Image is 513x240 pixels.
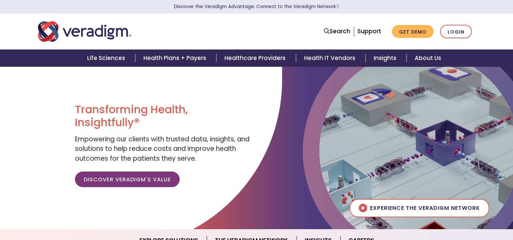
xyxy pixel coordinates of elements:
a: Life Sciences [79,49,135,67]
a: Insights [366,49,407,67]
a: Health IT Vendors [296,49,366,67]
a: Get Demo [392,25,434,38]
a: Search [324,27,350,36]
span: Learn More [336,3,339,10]
a: Support [357,27,381,35]
a: Healthcare Providers [216,49,296,67]
a: About Us [407,49,449,67]
a: Discover the Veradigm Advantage: Connect to the Veradigm NetworkLearn More [174,3,339,10]
a: Login [440,25,472,39]
span: Empowering our clients with trusted data, insights, and solutions to help reduce costs and improv... [75,135,250,163]
a: Discover Veradigm's Value [75,172,180,187]
h1: Transforming Health, Insightfully® [75,103,251,129]
img: Veradigm logo [38,20,131,43]
a: Health Plans + Payers [135,49,216,67]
